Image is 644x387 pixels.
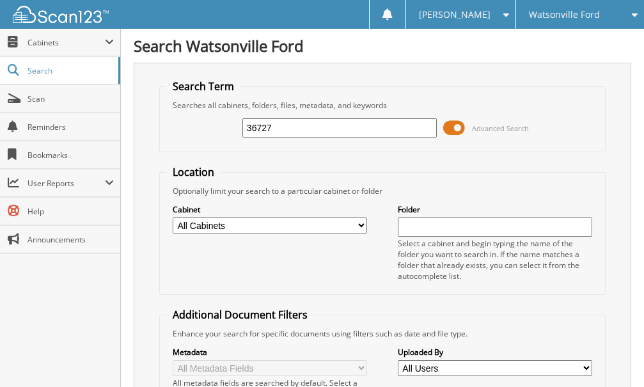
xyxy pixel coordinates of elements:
[166,165,221,179] legend: Location
[472,123,529,133] span: Advanced Search
[27,122,114,132] span: Reminders
[398,347,592,358] label: Uploaded By
[166,186,599,196] div: Optionally limit your search to a particular cabinet or folder
[27,93,114,104] span: Scan
[27,150,114,161] span: Bookmarks
[529,11,600,19] span: Watsonville Ford
[580,326,644,387] iframe: Chat Widget
[398,238,592,281] div: Select a cabinet and begin typing the name of the folder you want to search in. If the name match...
[27,206,114,217] span: Help
[166,328,599,339] div: Enhance your search for specific documents using filters such as date and file type.
[13,6,109,23] img: scan123-logo-white.svg
[27,178,105,189] span: User Reports
[398,204,592,215] label: Folder
[166,79,240,93] legend: Search Term
[166,308,314,322] legend: Additional Document Filters
[166,100,599,111] div: Searches all cabinets, folders, files, metadata, and keywords
[134,35,631,56] h1: Search Watsonville Ford
[27,65,112,76] span: Search
[173,347,367,358] label: Metadata
[27,37,105,48] span: Cabinets
[173,204,367,215] label: Cabinet
[27,234,114,245] span: Announcements
[419,11,491,19] span: [PERSON_NAME]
